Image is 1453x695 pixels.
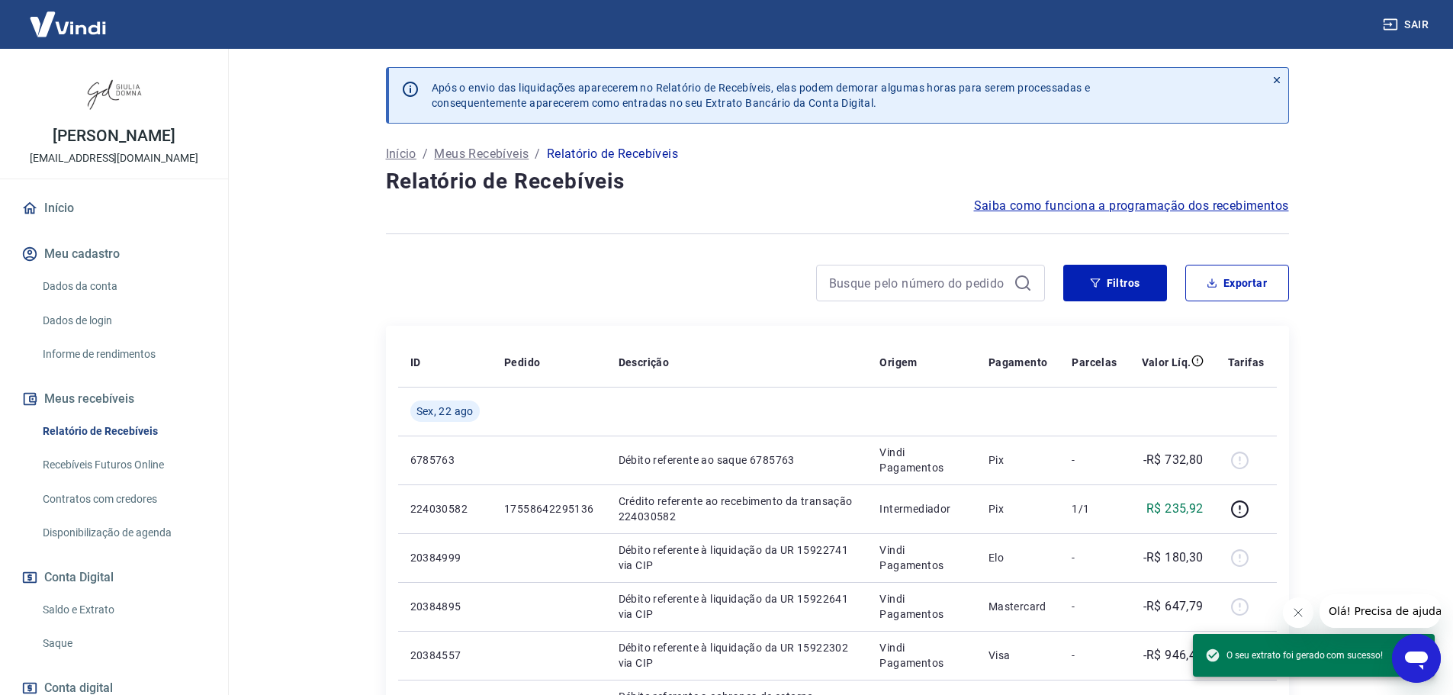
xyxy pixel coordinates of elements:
[619,452,856,468] p: Débito referente ao saque 6785763
[1072,355,1117,370] p: Parcelas
[9,11,128,23] span: Olá! Precisa de ajuda?
[879,445,963,475] p: Vindi Pagamentos
[18,561,210,594] button: Conta Digital
[1143,646,1204,664] p: -R$ 946,40
[434,145,529,163] a: Meus Recebíveis
[619,494,856,524] p: Crédito referente ao recebimento da transação 224030582
[37,305,210,336] a: Dados de login
[37,271,210,302] a: Dados da conta
[423,145,428,163] p: /
[1063,265,1167,301] button: Filtros
[410,452,480,468] p: 6785763
[879,542,963,573] p: Vindi Pagamentos
[988,452,1048,468] p: Pix
[988,648,1048,663] p: Visa
[410,501,480,516] p: 224030582
[974,197,1289,215] a: Saiba como funciona a programação dos recebimentos
[1143,451,1204,469] p: -R$ 732,80
[1142,355,1191,370] p: Valor Líq.
[1320,594,1441,628] iframe: Mensagem da empresa
[84,61,145,122] img: 11efcaa0-b592-4158-bf44-3e3a1f4dab66.jpeg
[1228,355,1265,370] p: Tarifas
[988,355,1048,370] p: Pagamento
[1185,265,1289,301] button: Exportar
[1072,452,1117,468] p: -
[504,501,594,516] p: 17558642295136
[988,550,1048,565] p: Elo
[829,272,1008,294] input: Busque pelo número do pedido
[1072,599,1117,614] p: -
[410,550,480,565] p: 20384999
[18,237,210,271] button: Meu cadastro
[547,145,678,163] p: Relatório de Recebíveis
[416,404,474,419] span: Sex, 22 ago
[410,355,421,370] p: ID
[37,339,210,370] a: Informe de rendimentos
[988,501,1048,516] p: Pix
[410,648,480,663] p: 20384557
[410,599,480,614] p: 20384895
[504,355,540,370] p: Pedido
[53,128,175,144] p: [PERSON_NAME]
[1072,501,1117,516] p: 1/1
[432,80,1091,111] p: Após o envio das liquidações aparecerem no Relatório de Recebíveis, elas podem demorar algumas ho...
[619,591,856,622] p: Débito referente à liquidação da UR 15922641 via CIP
[1283,597,1313,628] iframe: Fechar mensagem
[879,355,917,370] p: Origem
[619,542,856,573] p: Débito referente à liquidação da UR 15922741 via CIP
[1205,648,1383,663] span: O seu extrato foi gerado com sucesso!
[37,628,210,659] a: Saque
[1143,549,1204,567] p: -R$ 180,30
[18,1,117,47] img: Vindi
[1072,550,1117,565] p: -
[619,355,670,370] p: Descrição
[30,150,198,166] p: [EMAIL_ADDRESS][DOMAIN_NAME]
[535,145,540,163] p: /
[386,145,416,163] a: Início
[1392,634,1441,683] iframe: Botão para abrir a janela de mensagens
[1380,11,1435,39] button: Sair
[879,501,963,516] p: Intermediador
[1143,597,1204,616] p: -R$ 647,79
[37,517,210,549] a: Disponibilização de agenda
[1146,500,1204,518] p: R$ 235,92
[37,484,210,515] a: Contratos com credores
[879,640,963,671] p: Vindi Pagamentos
[18,191,210,225] a: Início
[386,166,1289,197] h4: Relatório de Recebíveis
[37,449,210,481] a: Recebíveis Futuros Online
[37,594,210,626] a: Saldo e Extrato
[879,591,963,622] p: Vindi Pagamentos
[18,382,210,416] button: Meus recebíveis
[988,599,1048,614] p: Mastercard
[619,640,856,671] p: Débito referente à liquidação da UR 15922302 via CIP
[37,416,210,447] a: Relatório de Recebíveis
[1072,648,1117,663] p: -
